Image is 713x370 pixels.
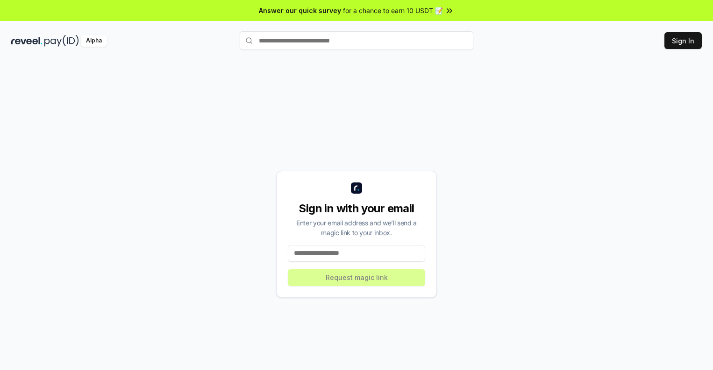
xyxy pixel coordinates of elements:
[11,35,43,47] img: reveel_dark
[81,35,107,47] div: Alpha
[44,35,79,47] img: pay_id
[351,182,362,194] img: logo_small
[664,32,702,49] button: Sign In
[343,6,443,15] span: for a chance to earn 10 USDT 📝
[259,6,341,15] span: Answer our quick survey
[288,218,425,237] div: Enter your email address and we’ll send a magic link to your inbox.
[288,201,425,216] div: Sign in with your email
